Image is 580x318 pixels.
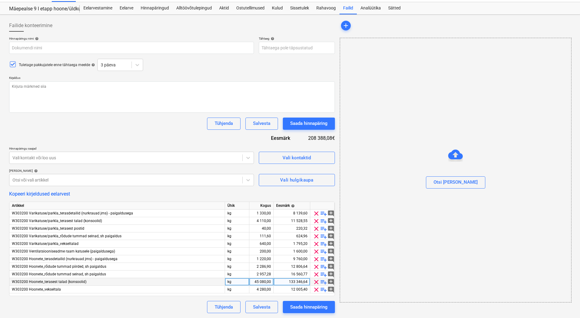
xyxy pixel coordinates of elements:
[249,202,274,210] div: Kogus
[259,42,335,54] input: Tähtaega pole täpsustatud
[12,287,61,291] span: W303200 Hoonete_vekseltala
[276,217,308,225] div: 11 528,55
[320,263,327,270] span: playlist_add
[385,2,404,14] a: Sätted
[276,232,308,240] div: 624,96
[426,176,485,189] button: Otsi [PERSON_NAME]
[252,210,271,217] div: 1 330,00
[313,256,320,263] span: clear
[9,147,254,152] p: Hinnapäringu saajad
[286,2,313,14] a: Sissetulek
[12,249,115,253] span: W303200 Ventilatsiooniseadme raam katusele (paigaldusega)
[12,219,102,223] span: W303200 Varikatuse/parkla_terasest talad (konsoolid)
[116,2,137,14] a: Eelarve
[252,225,271,232] div: 40,00
[340,38,571,302] div: Otsi [PERSON_NAME]
[225,202,249,210] div: Ühik
[339,2,357,14] a: Failid
[137,2,173,14] a: Hinnapäringud
[225,240,249,248] div: kg
[225,255,249,263] div: kg
[225,232,249,240] div: kg
[225,225,249,232] div: kg
[252,255,271,263] div: 1 220,00
[215,119,233,127] div: Tühjenda
[34,37,39,41] span: help
[80,2,116,14] a: Eelarvestamine
[269,37,274,41] span: help
[327,225,335,232] span: add_comment
[268,2,286,14] div: Kulud
[283,154,311,162] div: Vali kontaktid
[245,301,278,313] button: Salvesta
[252,286,271,293] div: 4 280,00
[252,248,271,255] div: 200,00
[9,169,254,173] div: [PERSON_NAME]
[12,264,106,269] span: W303200 Hoonete_rõdude tummad piirded, sh paigaldus
[327,271,335,278] span: add_comment
[342,22,350,29] span: add
[327,248,335,255] span: add_comment
[320,233,327,240] span: playlist_add
[225,286,249,293] div: kg
[252,263,271,270] div: 2 286,90
[290,303,328,311] div: Saada hinnapäring
[225,278,249,286] div: kg
[12,280,86,284] span: W303200 Hoonete_terasest talad (konsoolid)
[12,242,79,246] span: W303200 Varikatuse/parkla_vekseltalad
[300,135,335,142] div: 208 388,08€
[313,217,320,225] span: clear
[225,210,249,217] div: kg
[320,210,327,217] span: playlist_add
[33,169,38,173] span: help
[320,217,327,225] span: playlist_add
[256,135,300,142] div: Eesmärk
[225,248,249,255] div: kg
[225,217,249,225] div: kg
[9,202,225,210] div: Artikkel
[327,217,335,225] span: add_comment
[252,217,271,225] div: 4 110,00
[357,2,385,14] a: Analüütika
[313,225,320,232] span: clear
[9,37,254,41] div: Hinnapäringu nimi
[327,233,335,240] span: add_comment
[253,303,270,311] div: Salvesta
[19,62,95,68] div: Tuletage pakkujatele enne tähtaega meelde
[252,278,271,286] div: 45 080,00
[313,286,320,293] span: clear
[320,248,327,255] span: playlist_add
[327,240,335,248] span: add_comment
[327,286,335,293] span: add_comment
[276,210,308,217] div: 8 139,60
[276,248,308,255] div: 1 600,00
[216,2,233,14] a: Aktid
[276,270,308,278] div: 16 560,77
[9,76,335,81] p: Kirjeldus
[313,2,339,14] a: Rahavoog
[313,210,320,217] span: clear
[313,233,320,240] span: clear
[233,2,268,14] a: Ostutellimused
[276,225,308,232] div: 220,32
[259,152,335,164] button: Vali kontaktid
[550,289,580,318] iframe: Chat Widget
[276,278,308,286] div: 133 346,64
[327,278,335,286] span: add_comment
[207,301,241,313] button: Tühjenda
[283,118,335,130] button: Saada hinnapäring
[90,63,95,67] span: help
[276,240,308,248] div: 1 795,20
[207,118,241,130] button: Tühjenda
[225,263,249,270] div: kg
[327,256,335,263] span: add_comment
[12,226,84,231] span: W303200 Varikatuse/parkla_terasest postid
[320,278,327,286] span: playlist_add
[313,240,320,248] span: clear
